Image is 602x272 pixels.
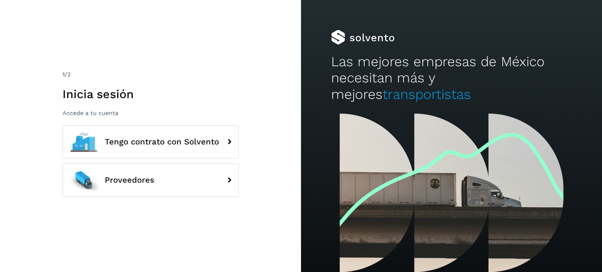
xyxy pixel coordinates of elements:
[331,54,572,103] h2: Las mejores empresas de México necesitan más y mejores
[383,86,471,102] span: transportistas
[62,125,239,158] button: Tengo contrato con Solvento
[105,176,154,185] span: Proveedores
[62,71,65,78] span: 1
[105,137,219,146] span: Tengo contrato con Solvento
[62,87,239,101] h1: Inicia sesión
[62,110,239,117] p: Accede a tu cuenta
[62,70,239,79] div: /2
[62,164,239,197] button: Proveedores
